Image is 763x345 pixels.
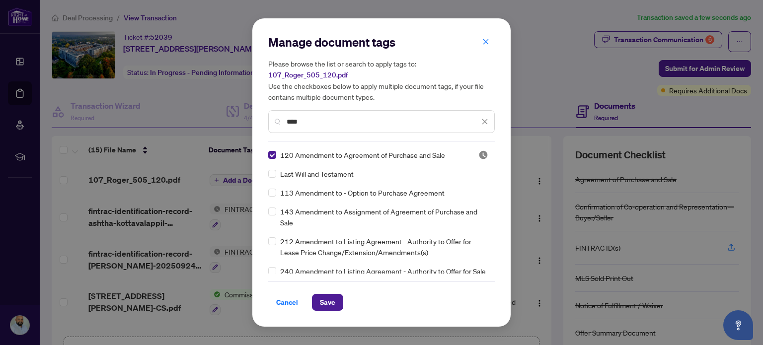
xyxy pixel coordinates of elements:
span: Cancel [276,294,298,310]
h5: Please browse the list or search to apply tags to: Use the checkboxes below to apply multiple doc... [268,58,495,102]
img: status [478,150,488,160]
span: close [482,38,489,45]
span: 143 Amendment to Assignment of Agreement of Purchase and Sale [280,206,489,228]
button: Open asap [723,310,753,340]
h2: Manage document tags [268,34,495,50]
span: Save [320,294,335,310]
span: close [481,118,488,125]
span: 113 Amendment to - Option to Purchase Agreement [280,187,445,198]
button: Cancel [268,294,306,311]
span: Pending Review [478,150,488,160]
span: 212 Amendment to Listing Agreement - Authority to Offer for Lease Price Change/Extension/Amendmen... [280,236,489,258]
span: 107_Roger_505_120.pdf [268,70,348,79]
span: Last Will and Testament [280,168,354,179]
button: Save [312,294,343,311]
span: 120 Amendment to Agreement of Purchase and Sale [280,149,445,160]
span: 240 Amendment to Listing Agreement - Authority to Offer for Sale Price Change/Extension/Amendment(s) [280,266,489,287]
